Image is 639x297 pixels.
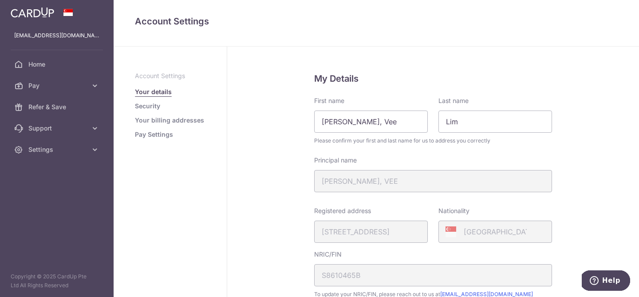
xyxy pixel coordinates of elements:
h5: My Details [314,71,552,86]
a: Your billing addresses [135,116,204,125]
span: Help [20,6,39,14]
span: Pay [28,81,87,90]
iframe: Opens a widget where you can find more information [582,270,630,293]
label: Principal name [314,156,357,165]
input: First name [314,111,428,133]
label: First name [314,96,344,105]
p: Account Settings [135,71,205,80]
h4: Account Settings [135,14,618,28]
img: CardUp [11,7,54,18]
label: Registered address [314,206,371,215]
span: Settings [28,145,87,154]
p: [EMAIL_ADDRESS][DOMAIN_NAME] [14,31,99,40]
label: Nationality [438,206,469,215]
label: NRIC/FIN [314,250,342,259]
label: Last name [438,96,469,105]
a: Your details [135,87,172,96]
input: Last name [438,111,552,133]
span: Support [28,124,87,133]
span: Refer & Save [28,103,87,111]
span: Please confirm your first and last name for us to address you correctly [314,136,552,145]
a: Security [135,102,160,111]
a: Pay Settings [135,130,173,139]
span: Home [28,60,87,69]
